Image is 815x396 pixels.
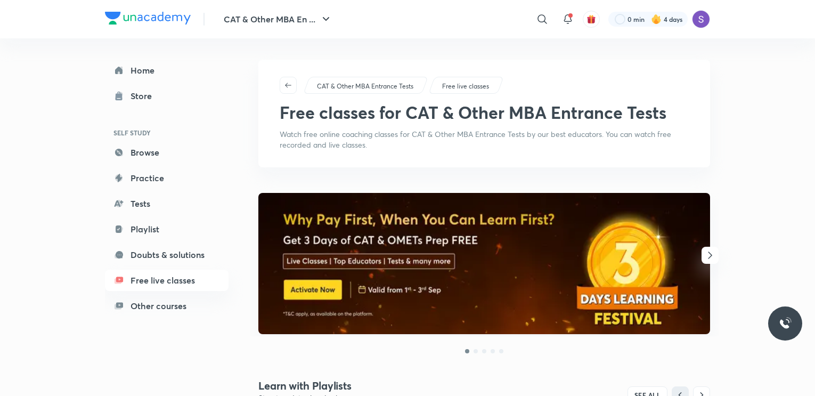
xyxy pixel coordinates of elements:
[586,14,596,24] img: avatar
[258,193,710,336] a: banner
[105,124,229,142] h6: SELF STUDY
[258,379,484,393] h4: Learn with Playlists
[105,167,229,189] a: Practice
[280,129,689,150] p: Watch free online coaching classes for CAT & Other MBA Entrance Tests by our best educators. You ...
[583,11,600,28] button: avatar
[258,193,710,334] img: banner
[105,12,191,25] img: Company Logo
[280,102,666,123] h1: Free classes for CAT & Other MBA Entrance Tests
[315,82,415,91] a: CAT & Other MBA Entrance Tests
[779,317,792,330] img: ttu
[441,82,491,91] a: Free live classes
[131,90,158,102] div: Store
[105,244,229,265] a: Doubts & solutions
[105,142,229,163] a: Browse
[217,9,339,30] button: CAT & Other MBA En ...
[651,14,662,25] img: streak
[105,219,229,240] a: Playlist
[692,10,710,28] img: Sapara Premji
[105,270,229,291] a: Free live classes
[442,82,489,91] p: Free live classes
[317,82,413,91] p: CAT & Other MBA Entrance Tests
[105,12,191,27] a: Company Logo
[105,193,229,214] a: Tests
[105,60,229,81] a: Home
[105,295,229,317] a: Other courses
[105,85,229,107] a: Store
